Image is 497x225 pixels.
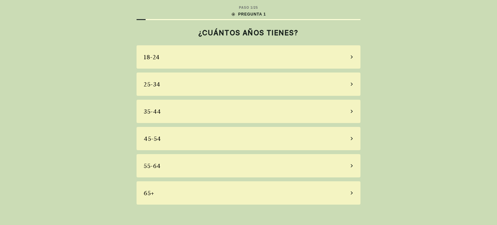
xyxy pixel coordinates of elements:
[231,11,266,17] div: PREGUNTA 1
[144,134,161,143] div: 45-54
[144,53,160,62] div: 18-24
[144,162,161,170] div: 55-64
[239,5,258,10] div: PASO 1 / 25
[137,28,360,37] h2: ¿CUÁNTOS AÑOS TIENES?
[144,107,161,116] div: 35-44
[144,189,154,197] div: 65+
[144,80,160,89] div: 25-34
